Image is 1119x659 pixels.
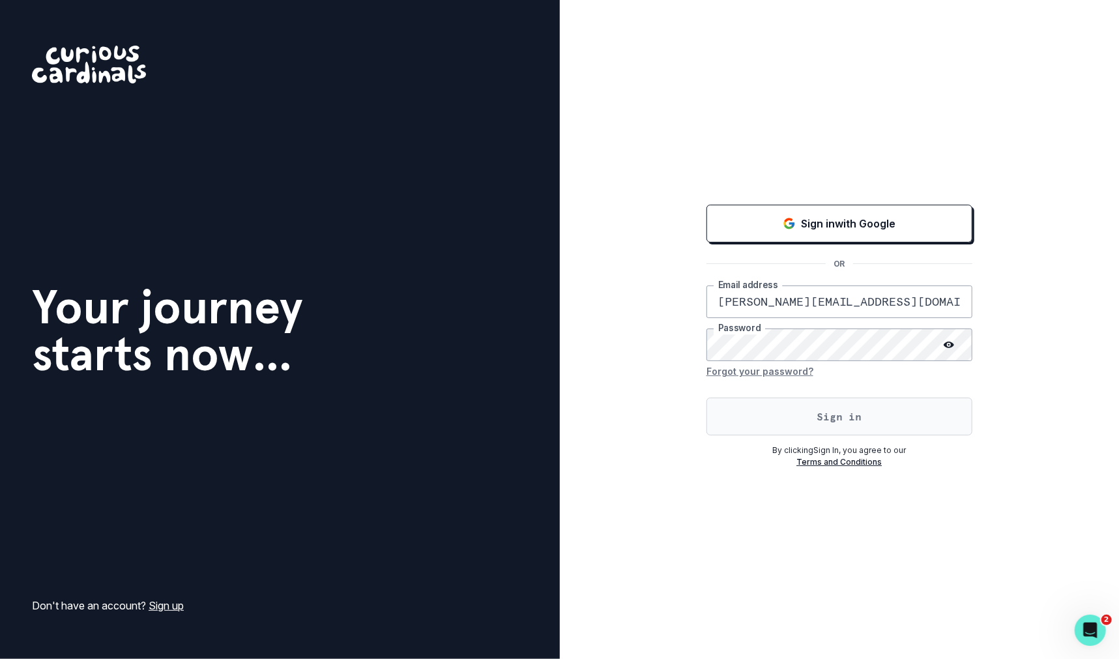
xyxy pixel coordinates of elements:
h1: Your journey starts now... [32,284,303,377]
p: Sign in with Google [801,216,895,231]
button: Forgot your password? [706,361,813,382]
p: Don't have an account? [32,598,184,613]
p: OR [826,258,853,270]
img: Curious Cardinals Logo [32,46,146,83]
iframe: Intercom live chat [1075,615,1106,646]
a: Terms and Conditions [796,457,882,467]
p: By clicking Sign In , you agree to our [706,445,972,456]
button: Sign in [706,398,972,435]
span: 2 [1101,615,1112,625]
button: Sign in with Google (GSuite) [706,205,972,242]
a: Sign up [149,599,184,612]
